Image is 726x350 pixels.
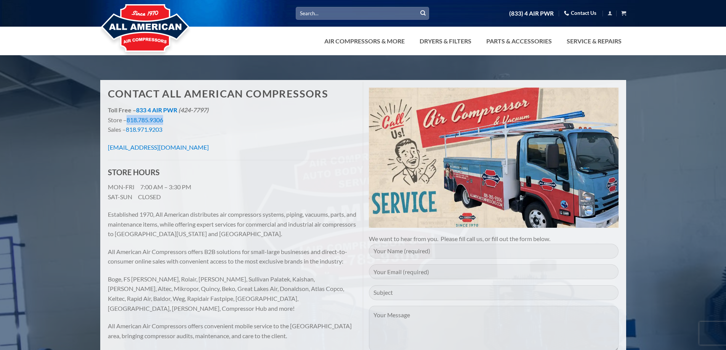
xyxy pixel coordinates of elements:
em: (424-7797) [178,106,208,113]
a: Contact Us [564,7,596,19]
a: 818.785.9306 [127,116,163,123]
input: Your Email (required) [369,264,619,279]
a: [EMAIL_ADDRESS][DOMAIN_NAME] [108,144,209,151]
a: (833) 4 AIR PWR [509,7,554,20]
p: Boge, FS [PERSON_NAME], Rolair, [PERSON_NAME], Sullivan Palatek, Kaishan, [PERSON_NAME], Altec, M... [108,274,357,313]
a: 833 4 AIR PWR [136,106,177,113]
input: Subject [369,285,619,300]
button: Submit [417,8,429,19]
p: All American Air Compressors offers convenient mobile service to the [GEOGRAPHIC_DATA] area, brin... [108,321,357,340]
a: 818.971.9203 [126,126,162,133]
a: Login [607,8,612,18]
p: MON-FRI 7:00 AM – 3:30 PM SAT-SUN CLOSED [108,182,357,201]
a: Dryers & Filters [415,34,476,49]
input: Your Name (required) [369,244,619,259]
input: Search… [296,7,429,19]
strong: Toll Free – [108,106,208,113]
a: Air Compressors & More [320,34,409,49]
a: Service & Repairs [562,34,626,49]
p: Established 1970, All American distributes air compressors systems, piping, vacuums, parts, and m... [108,209,357,239]
a: Parts & Accessories [482,34,556,49]
img: Air Compressor Service [369,88,619,228]
p: Store – Sales – [108,105,357,134]
strong: STORE HOURS [108,168,160,177]
p: We want to hear from you. Please fill call us, or fill out the form below. [369,234,619,244]
p: All American Air Compressors offers B2B solutions for small-large businesses and direct-to-consum... [108,247,357,266]
h1: Contact All American Compressors [108,88,357,100]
